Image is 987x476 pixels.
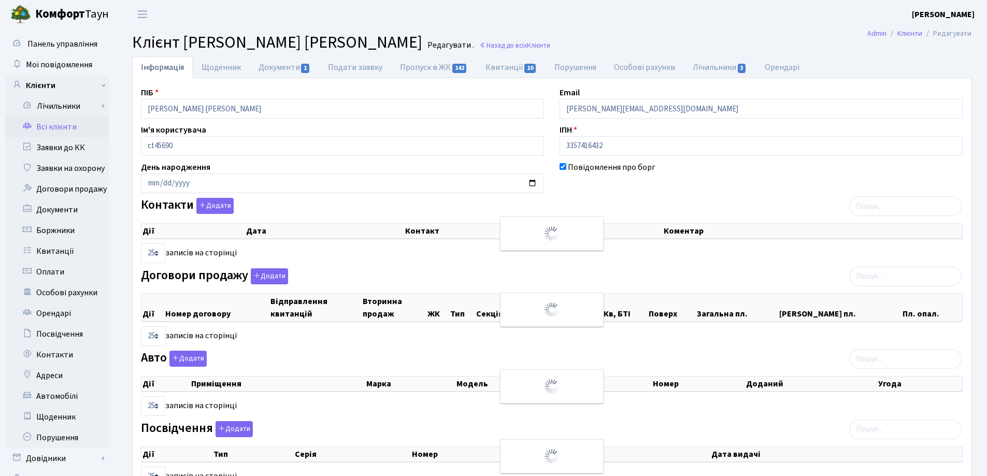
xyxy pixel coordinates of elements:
li: Редагувати [922,28,971,39]
select: записів на сторінці [141,396,165,416]
a: Боржники [5,220,109,241]
input: Пошук... [849,267,962,286]
label: Контакти [141,198,234,214]
a: Адреси [5,365,109,386]
a: Подати заявку [319,56,391,78]
th: Дії [141,294,164,321]
a: Довідники [5,448,109,469]
span: Клієнт [PERSON_NAME] [PERSON_NAME] [132,31,422,54]
a: Заявки на охорону [5,158,109,179]
img: Обробка... [543,448,560,465]
th: Дії [141,377,190,391]
th: Видано [548,447,711,461]
a: Заявки до КК [5,137,109,158]
th: Доданий [745,377,877,391]
a: Admin [867,28,886,39]
button: Переключити навігацію [130,6,155,23]
label: ІПН [560,124,577,136]
label: Посвідчення [141,421,253,437]
img: Обробка... [543,378,560,395]
label: День народження [141,161,210,174]
a: Панель управління [5,34,109,54]
a: Документи [5,199,109,220]
a: Особові рахунки [5,282,109,303]
th: Контакт [404,224,663,238]
a: Порушення [5,427,109,448]
b: [PERSON_NAME] [912,9,975,20]
label: Авто [141,351,207,367]
th: [PERSON_NAME] пл. [778,294,902,321]
th: Вторинна продаж [362,294,426,321]
button: Посвідчення [216,421,253,437]
a: Щоденник [5,407,109,427]
input: Пошук... [849,196,962,216]
span: Мої повідомлення [26,59,92,70]
label: ПІБ [141,86,159,99]
th: Серія [294,447,411,461]
th: Дії [141,447,212,461]
th: Угода [877,377,962,391]
select: записів на сторінці [141,243,165,263]
a: Додати [194,196,234,214]
th: ЖК [426,294,449,321]
th: Дата видачі [710,447,962,461]
span: 142 [452,64,467,73]
a: Орендарі [5,303,109,324]
th: Коментар [663,224,962,238]
span: 3 [738,64,746,73]
a: Квитанції [5,241,109,262]
th: Тип [212,447,294,461]
label: записів на сторінці [141,243,237,263]
a: Мої повідомлення [5,54,109,75]
button: Авто [169,351,207,367]
select: записів на сторінці [141,326,165,346]
a: Автомобілі [5,386,109,407]
input: Пошук... [849,349,962,369]
span: 1 [301,64,309,73]
a: Всі клієнти [5,117,109,137]
label: записів на сторінці [141,326,237,346]
th: Модель [455,377,568,391]
a: Лічильники [684,56,755,78]
a: Пропуск в ЖК [391,56,476,78]
a: Додати [213,419,253,437]
span: 10 [524,64,536,73]
th: Номер договору [164,294,269,321]
button: Контакти [196,198,234,214]
th: Тип [449,294,475,321]
a: Орендарі [756,56,808,78]
a: Оплати [5,262,109,282]
th: Номер [411,447,548,461]
th: Пл. опал. [902,294,962,321]
th: Дії [141,224,245,238]
a: Документи [250,56,319,78]
span: Клієнти [527,40,550,50]
label: Повідомлення про борг [568,161,655,174]
input: Пошук... [849,420,962,439]
img: logo.png [10,4,31,25]
a: Посвідчення [5,324,109,344]
th: Секція [475,294,521,321]
a: Клієнти [5,75,109,96]
label: Email [560,86,580,99]
th: Марка [365,377,455,391]
button: Договори продажу [251,268,288,284]
label: Ім'я користувача [141,124,206,136]
th: Поверх [648,294,695,321]
nav: breadcrumb [852,23,987,45]
th: Номер [652,377,746,391]
a: Порушення [546,56,605,78]
a: Назад до всіхКлієнти [479,40,550,50]
img: Обробка... [543,301,560,318]
th: Кв, БТІ [603,294,648,321]
a: [PERSON_NAME] [912,8,975,21]
small: Редагувати . [425,40,474,50]
th: Загальна пл. [696,294,778,321]
a: Додати [167,349,207,367]
a: Квитанції [477,56,546,78]
b: Комфорт [35,6,85,22]
a: Додати [248,266,288,284]
a: Лічильники [12,96,109,117]
span: Таун [35,6,109,23]
th: Дата [245,224,404,238]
